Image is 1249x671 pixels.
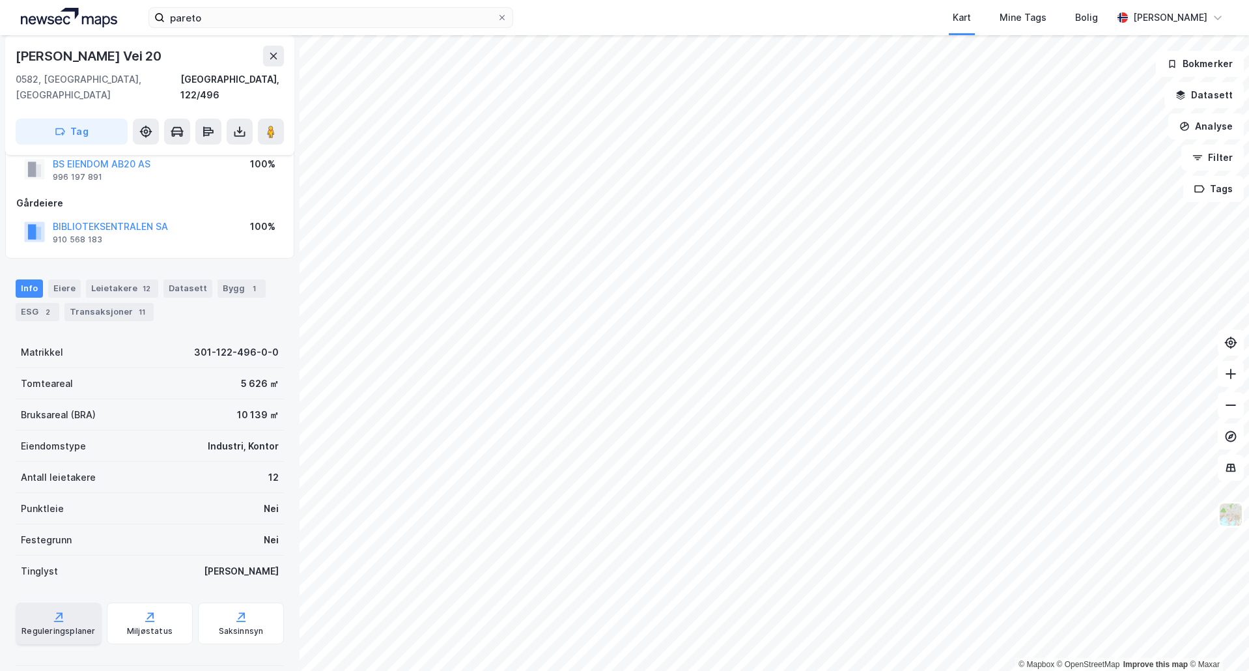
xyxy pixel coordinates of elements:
div: 100% [250,156,275,172]
div: Reguleringsplaner [21,626,95,636]
div: Nei [264,532,279,548]
div: Festegrunn [21,532,72,548]
div: Info [16,279,43,298]
div: Leietakere [86,279,158,298]
div: Datasett [163,279,212,298]
div: [GEOGRAPHIC_DATA], 122/496 [180,72,284,103]
div: Bygg [218,279,266,298]
a: Improve this map [1123,660,1188,669]
div: 1 [247,282,260,295]
div: Punktleie [21,501,64,517]
button: Datasett [1164,82,1244,108]
div: [PERSON_NAME] Vei 20 [16,46,164,66]
button: Tag [16,119,128,145]
div: Tinglyst [21,564,58,579]
div: 2 [41,306,54,319]
div: Tomteareal [21,376,73,392]
div: Saksinnsyn [219,626,264,636]
div: 910 568 183 [53,235,102,245]
div: Kart [953,10,971,25]
div: Eiendomstype [21,438,86,454]
iframe: Chat Widget [1184,608,1249,671]
div: 5 626 ㎡ [241,376,279,392]
div: Eiere [48,279,81,298]
div: 996 197 891 [53,172,102,182]
button: Tags [1183,176,1244,202]
button: Analyse [1168,113,1244,139]
button: Filter [1181,145,1244,171]
div: 10 139 ㎡ [237,407,279,423]
div: 100% [250,219,275,235]
div: Gårdeiere [16,195,283,211]
div: Miljøstatus [127,626,173,636]
img: logo.a4113a55bc3d86da70a041830d287a7e.svg [21,8,117,27]
div: Antall leietakere [21,470,96,485]
div: ESG [16,303,59,321]
div: 11 [135,306,148,319]
div: Bruksareal (BRA) [21,407,96,423]
div: 12 [268,470,279,485]
div: Transaksjoner [64,303,154,321]
div: Industri, Kontor [208,438,279,454]
div: 12 [140,282,153,295]
div: 0582, [GEOGRAPHIC_DATA], [GEOGRAPHIC_DATA] [16,72,180,103]
input: Søk på adresse, matrikkel, gårdeiere, leietakere eller personer [165,8,497,27]
button: Bokmerker [1156,51,1244,77]
div: [PERSON_NAME] [1133,10,1207,25]
div: [PERSON_NAME] [204,564,279,579]
a: Mapbox [1018,660,1054,669]
div: Mine Tags [1000,10,1046,25]
div: Nei [264,501,279,517]
div: Bolig [1075,10,1098,25]
a: OpenStreetMap [1057,660,1120,669]
img: Z [1218,502,1243,527]
div: 301-122-496-0-0 [194,345,279,360]
div: Matrikkel [21,345,63,360]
